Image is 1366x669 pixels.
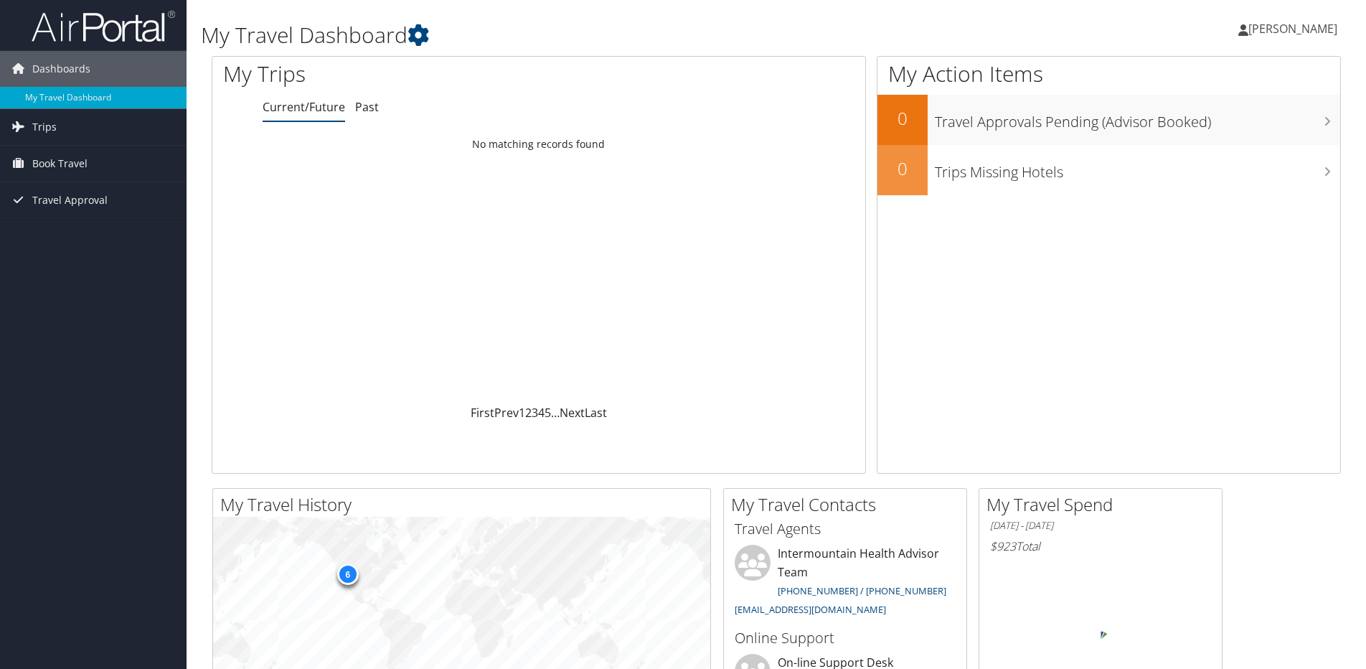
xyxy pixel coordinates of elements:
[735,628,956,648] h3: Online Support
[877,156,928,181] h2: 0
[731,492,966,517] h2: My Travel Contacts
[494,405,519,421] a: Prev
[727,545,963,622] li: Intermountain Health Advisor Team
[877,145,1340,195] a: 0Trips Missing Hotels
[32,9,175,43] img: airportal-logo.png
[336,563,358,585] div: 6
[560,405,585,421] a: Next
[355,99,379,115] a: Past
[585,405,607,421] a: Last
[32,51,90,87] span: Dashboards
[990,538,1016,554] span: $923
[545,405,551,421] a: 5
[201,20,968,50] h1: My Travel Dashboard
[877,106,928,131] h2: 0
[551,405,560,421] span: …
[986,492,1222,517] h2: My Travel Spend
[735,603,886,616] a: [EMAIL_ADDRESS][DOMAIN_NAME]
[1238,7,1352,50] a: [PERSON_NAME]
[935,155,1340,182] h3: Trips Missing Hotels
[735,519,956,539] h3: Travel Agents
[32,109,57,145] span: Trips
[935,105,1340,132] h3: Travel Approvals Pending (Advisor Booked)
[877,95,1340,145] a: 0Travel Approvals Pending (Advisor Booked)
[519,405,525,421] a: 1
[877,59,1340,89] h1: My Action Items
[990,519,1211,533] h6: [DATE] - [DATE]
[223,59,583,89] h1: My Trips
[538,405,545,421] a: 4
[778,584,946,597] a: [PHONE_NUMBER] / [PHONE_NUMBER]
[532,405,538,421] a: 3
[32,182,108,218] span: Travel Approval
[525,405,532,421] a: 2
[1248,21,1337,37] span: [PERSON_NAME]
[212,131,865,157] td: No matching records found
[990,538,1211,554] h6: Total
[471,405,494,421] a: First
[220,492,710,517] h2: My Travel History
[32,146,88,182] span: Book Travel
[263,99,345,115] a: Current/Future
